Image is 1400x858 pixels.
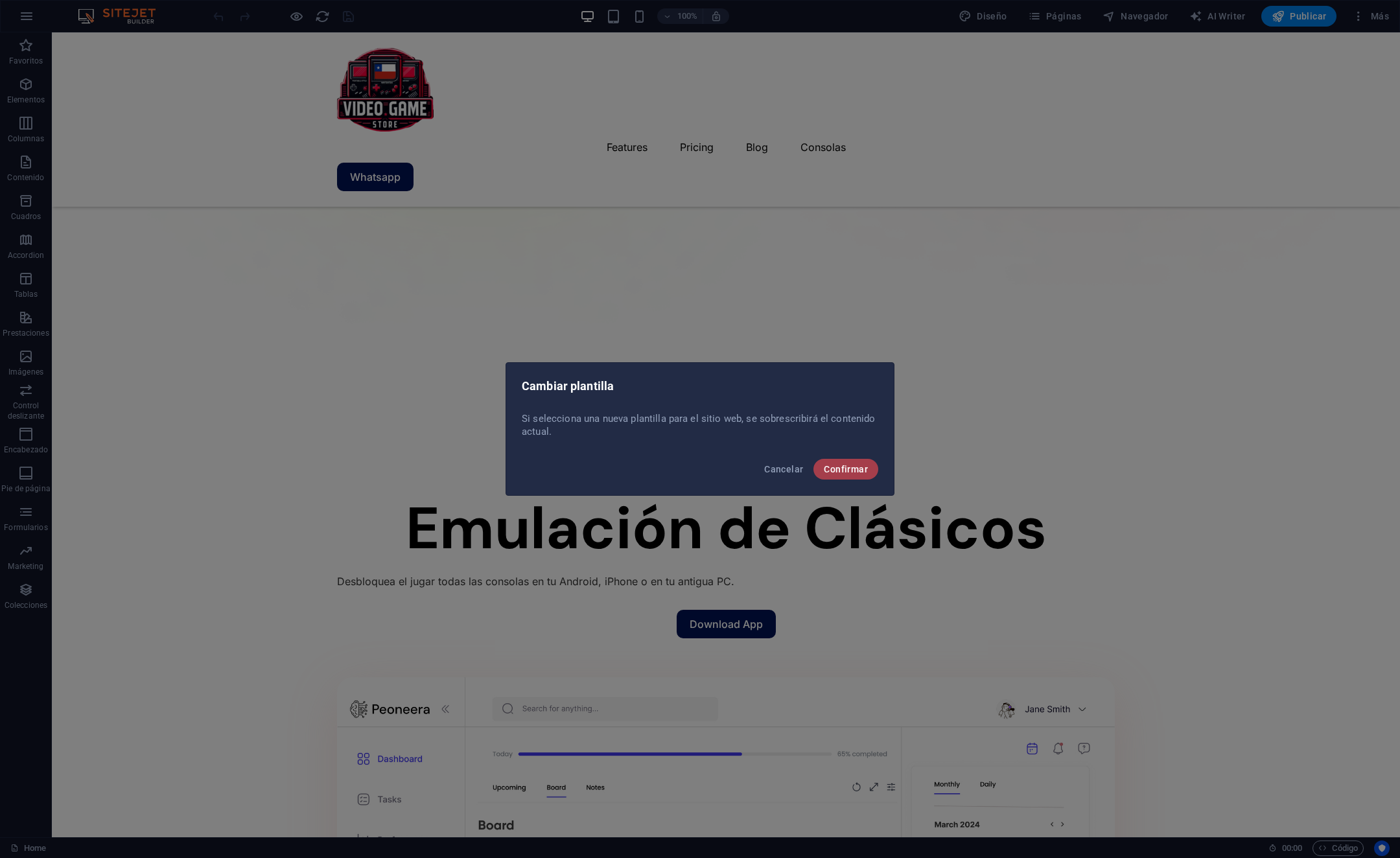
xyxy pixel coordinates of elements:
button: Confirmar [813,459,878,480]
span: Cancelar [764,464,803,474]
p: Si selecciona una nueva plantilla para el sitio web, se sobrescribirá el contenido actual. [522,412,878,438]
span: Confirmar [824,464,868,474]
h2: Cambiar plantilla [522,378,878,394]
button: Cancelar [759,459,808,480]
